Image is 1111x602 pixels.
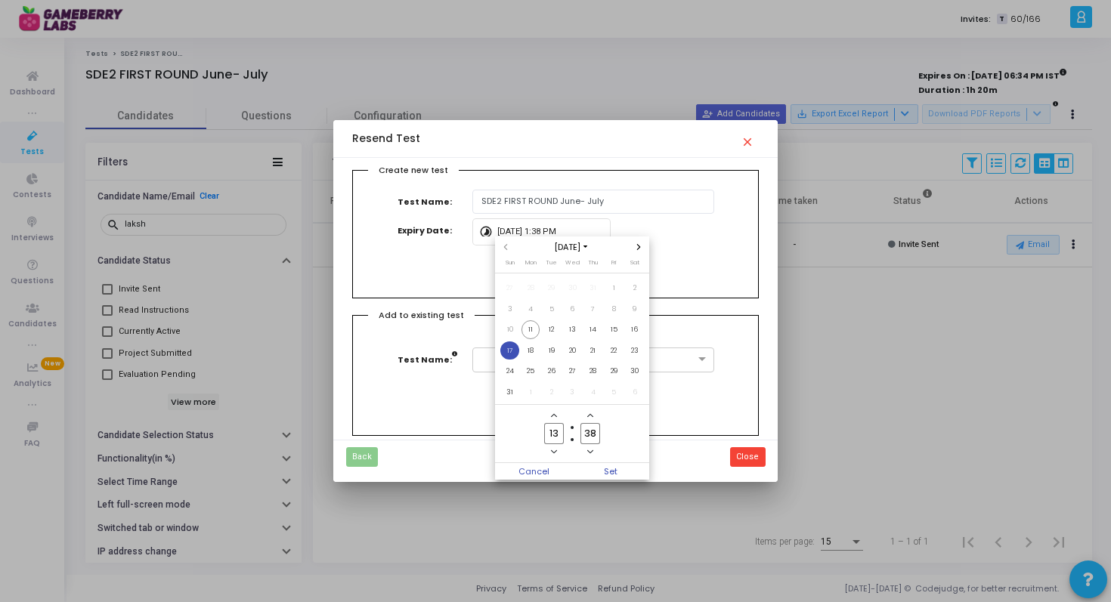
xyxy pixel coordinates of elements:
[520,320,541,341] td: August 11, 2025
[541,381,562,403] td: September 2, 2025
[520,258,541,273] th: Monday
[521,279,540,298] span: 28
[625,383,644,402] span: 6
[584,446,597,458] button: Minus a minute
[603,278,624,299] td: August 1, 2025
[625,341,644,360] span: 23
[603,298,624,320] td: August 8, 2025
[500,278,521,299] td: July 27, 2025
[520,278,541,299] td: July 28, 2025
[583,320,604,341] td: August 14, 2025
[500,341,519,360] span: 17
[605,300,624,319] span: 8
[583,298,604,320] td: August 7, 2025
[605,341,624,360] span: 22
[500,300,519,319] span: 3
[541,258,562,273] th: Tuesday
[542,383,561,402] span: 2
[521,362,540,381] span: 25
[542,341,561,360] span: 19
[572,463,649,480] button: Set
[562,320,583,341] td: August 13, 2025
[521,383,540,402] span: 1
[495,463,572,480] button: Cancel
[500,383,519,402] span: 31
[630,258,639,267] span: Sat
[525,258,537,267] span: Mon
[605,279,624,298] span: 1
[541,340,562,361] td: August 19, 2025
[562,278,583,299] td: July 30, 2025
[563,300,582,319] span: 6
[520,361,541,382] td: August 25, 2025
[633,241,645,254] button: Next month
[500,361,521,382] td: August 24, 2025
[624,278,645,299] td: August 2, 2025
[542,362,561,381] span: 26
[541,278,562,299] td: July 29, 2025
[624,340,645,361] td: August 23, 2025
[546,258,557,267] span: Tue
[563,362,582,381] span: 27
[562,361,583,382] td: August 27, 2025
[624,381,645,403] td: September 6, 2025
[521,300,540,319] span: 4
[584,409,597,421] button: Add a minute
[583,362,602,381] span: 28
[521,341,540,360] span: 18
[562,340,583,361] td: August 20, 2025
[583,320,602,339] span: 14
[603,258,624,273] th: Friday
[506,258,515,267] span: Sun
[583,278,604,299] td: July 31, 2025
[583,381,604,403] td: September 4, 2025
[605,320,624,339] span: 15
[562,258,583,273] th: Wednesday
[548,409,561,421] button: Add a hour
[549,241,594,254] span: [DATE]
[520,381,541,403] td: September 1, 2025
[625,279,644,298] span: 2
[562,298,583,320] td: August 6, 2025
[541,320,562,341] td: August 12, 2025
[565,258,580,267] span: Wed
[500,381,521,403] td: August 31, 2025
[588,258,598,267] span: Thu
[549,241,594,254] button: Choose month and year
[542,279,561,298] span: 29
[624,298,645,320] td: August 9, 2025
[583,258,604,273] th: Thursday
[611,258,616,267] span: Fri
[500,340,521,361] td: August 17, 2025
[562,381,583,403] td: September 3, 2025
[521,320,540,339] span: 11
[500,320,519,339] span: 10
[563,383,582,402] span: 3
[624,361,645,382] td: August 30, 2025
[603,381,624,403] td: September 5, 2025
[563,279,582,298] span: 30
[563,320,582,339] span: 13
[500,279,519,298] span: 27
[625,362,644,381] span: 30
[605,383,624,402] span: 5
[583,361,604,382] td: August 28, 2025
[548,446,561,458] button: Minus a hour
[603,361,624,382] td: August 29, 2025
[583,383,602,402] span: 4
[520,298,541,320] td: August 4, 2025
[500,298,521,320] td: August 3, 2025
[541,298,562,320] td: August 5, 2025
[542,320,561,339] span: 12
[625,320,644,339] span: 16
[625,300,644,319] span: 9
[563,341,582,360] span: 20
[500,362,519,381] span: 24
[583,279,602,298] span: 31
[542,300,561,319] span: 5
[583,340,604,361] td: August 21, 2025
[583,300,602,319] span: 7
[500,258,521,273] th: Sunday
